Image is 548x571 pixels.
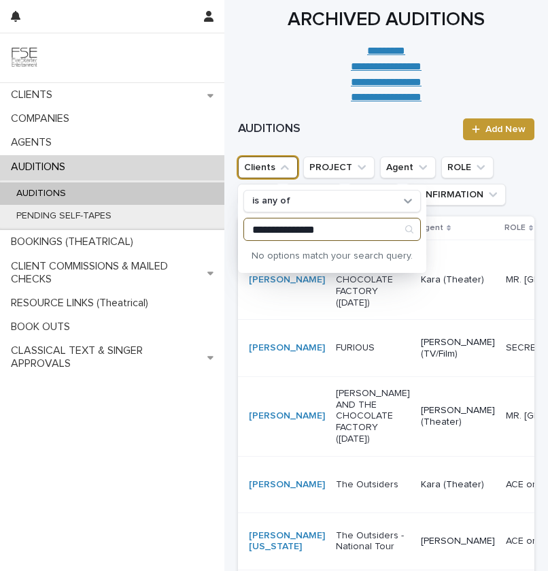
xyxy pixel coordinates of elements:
[5,344,207,370] p: CLASSICAL TEXT & SINGER APPROVALS
[286,184,342,206] button: WHEN
[336,251,410,308] p: [PERSON_NAME] AND THE CHOCOLATE FACTORY ([DATE])
[421,274,495,286] p: Kara (Theater)
[238,121,455,137] h1: AUDITIONS
[249,530,325,553] a: [PERSON_NAME][US_STATE]
[421,536,495,547] p: [PERSON_NAME]
[244,218,417,240] input: Search
[441,157,494,178] button: ROLE
[485,125,526,134] span: Add New
[5,235,144,248] p: BOOKINGS (THEATRICAL)
[336,388,410,445] p: [PERSON_NAME] AND THE CHOCOLATE FACTORY ([DATE])
[249,274,325,286] a: [PERSON_NAME]
[5,188,77,199] p: AUDITIONS
[5,210,122,222] p: PENDING SELF-TAPES
[303,157,375,178] button: PROJECT
[419,221,443,235] p: Agent
[5,321,81,333] p: BOOK OUTS
[249,410,325,422] a: [PERSON_NAME]
[5,297,159,310] p: RESOURCE LINKS (Theatrical)
[336,342,410,354] p: FURIOUS
[238,184,280,206] button: CD
[504,221,526,235] p: ROLE
[5,136,63,149] p: AGENTS
[421,405,495,428] p: [PERSON_NAME] (Theater)
[252,195,290,207] p: is any of
[238,7,534,33] h1: ARCHIVED AUDITIONS
[5,88,63,101] p: CLIENTS
[380,157,436,178] button: Agent
[421,337,495,360] p: [PERSON_NAME] (TV/Film)
[5,260,207,286] p: CLIENT COMMISSIONS & MAILED CHECKS
[347,184,400,206] button: TYPE
[5,161,76,174] p: AUDITIONS
[405,184,506,206] button: CONFIRMATION
[336,479,410,491] p: The Outsiders
[463,118,534,140] a: Add New
[336,530,410,553] p: The Outsiders - National Tour
[243,245,421,267] p: No options match your search query.
[243,218,421,241] div: Search
[249,479,325,491] a: [PERSON_NAME]
[238,157,298,178] button: Clients
[5,112,80,125] p: COMPANIES
[421,479,495,491] p: Kara (Theater)
[249,342,325,354] a: [PERSON_NAME]
[11,44,38,71] img: 9JgRvJ3ETPGCJDhvPVA5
